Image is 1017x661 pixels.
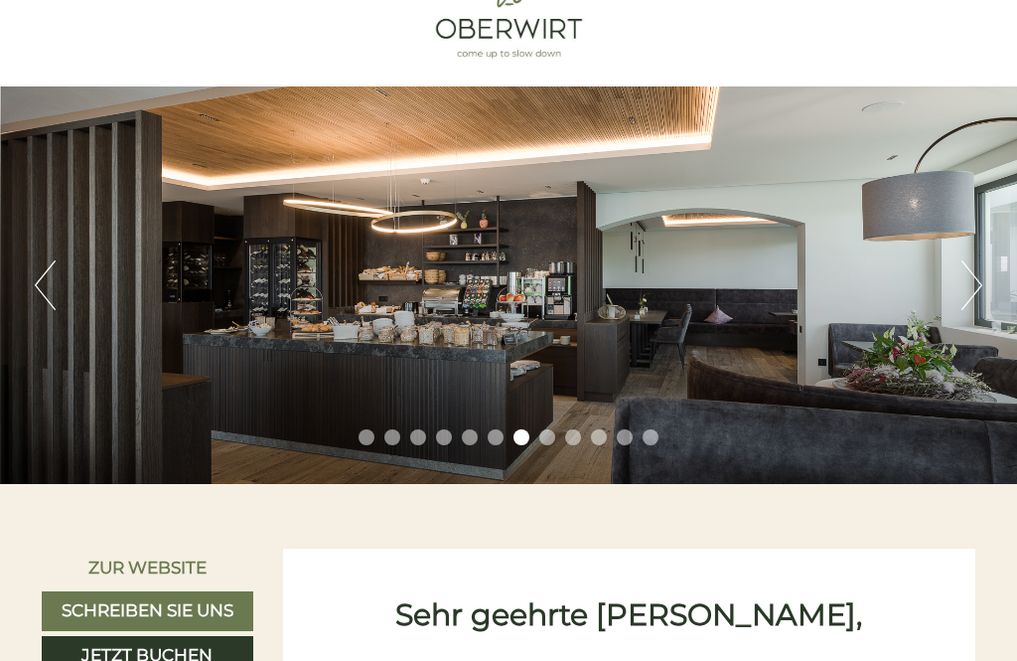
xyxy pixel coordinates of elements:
button: Previous [35,260,56,310]
a: Schreiben Sie uns [42,591,253,631]
button: Next [961,260,982,310]
a: Zur Website [42,549,253,586]
h1: Sehr geehrte [PERSON_NAME], [313,598,946,631]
